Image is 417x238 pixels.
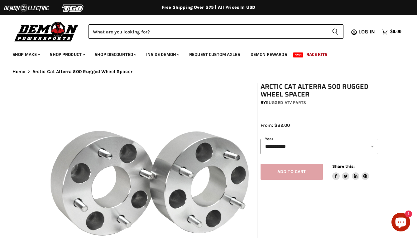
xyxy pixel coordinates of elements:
a: Home [12,69,26,74]
img: Demon Electric Logo 2 [3,2,50,14]
span: Arctic Cat Alterra 500 Rugged Wheel Spacer [32,69,132,74]
form: Product [89,24,343,39]
a: Log in [356,29,379,35]
a: Shop Product [45,48,89,61]
a: $0.00 [379,27,405,36]
a: Race Kits [302,48,332,61]
img: TGB Logo 2 [50,2,97,14]
h1: Arctic Cat Alterra 500 Rugged Wheel Spacer [261,83,378,98]
span: New! [293,52,304,57]
img: Demon Powersports [12,20,81,42]
a: Shop Make [8,48,44,61]
a: Request Custom Axles [185,48,245,61]
inbox-online-store-chat: Shopify online store chat [390,213,412,233]
input: Search [89,24,327,39]
select: year [261,139,378,154]
span: Log in [358,28,375,36]
span: From: $89.00 [261,122,290,128]
span: Share this: [332,164,355,169]
div: by [261,99,378,106]
a: Demon Rewards [246,48,292,61]
ul: Main menu [8,46,400,61]
a: Rugged ATV Parts [266,100,306,105]
span: $0.00 [390,29,401,35]
aside: Share this: [332,164,369,180]
a: Inside Demon [141,48,183,61]
button: Search [327,24,343,39]
a: Shop Discounted [90,48,140,61]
